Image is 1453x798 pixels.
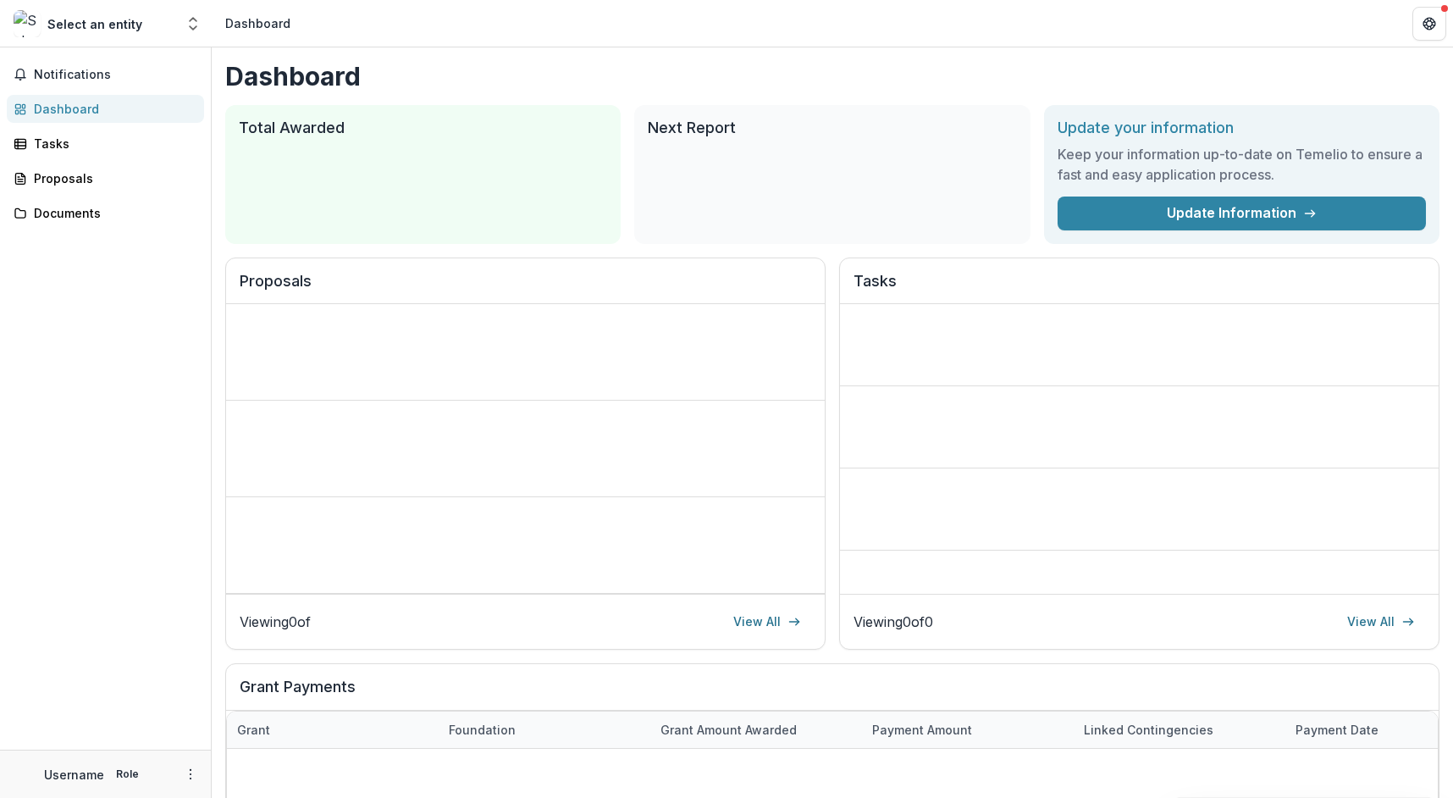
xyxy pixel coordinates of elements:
a: View All [1337,608,1425,635]
h2: Update your information [1058,119,1426,137]
a: Documents [7,199,204,227]
div: Select an entity [47,15,142,33]
img: Select an entity [14,10,41,37]
div: Dashboard [34,100,191,118]
button: Open entity switcher [181,7,205,41]
h1: Dashboard [225,61,1439,91]
span: Notifications [34,68,197,82]
p: Viewing 0 of [240,612,311,632]
h2: Grant Payments [240,678,1425,710]
a: Proposals [7,164,204,192]
a: Tasks [7,130,204,158]
h2: Next Report [648,119,1016,137]
h3: Keep your information up-to-date on Temelio to ensure a fast and easy application process. [1058,144,1426,185]
nav: breadcrumb [218,11,297,36]
div: Documents [34,204,191,222]
h2: Proposals [240,272,811,304]
a: Dashboard [7,95,204,123]
p: Viewing 0 of 0 [854,612,933,632]
p: Role [111,767,144,782]
div: Tasks [34,135,191,152]
a: Update Information [1058,197,1426,230]
h2: Total Awarded [239,119,607,137]
button: Notifications [7,61,204,88]
button: More [180,764,201,784]
p: Username [44,766,104,784]
div: Proposals [34,169,191,187]
div: Dashboard [225,14,290,32]
a: View All [723,608,811,635]
h2: Tasks [854,272,1425,304]
button: Get Help [1412,7,1446,41]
